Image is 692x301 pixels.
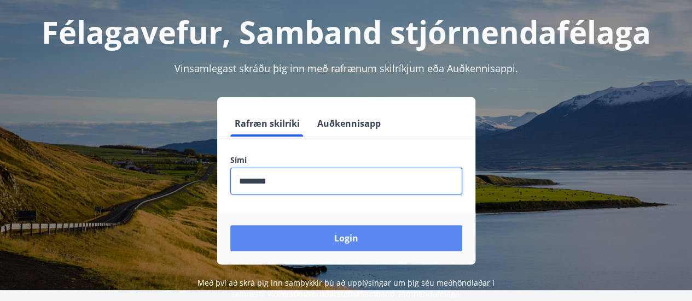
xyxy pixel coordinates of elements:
[230,155,462,166] label: Sími
[313,110,385,137] button: Auðkennisapp
[175,62,518,75] span: Vinsamlegast skráðu þig inn með rafrænum skilríkjum eða Auðkennisappi.
[278,288,360,299] a: Persónuverndarstefna
[13,11,679,52] h1: Félagavefur, Samband stjórnendafélaga
[197,278,495,299] span: Með því að skrá þig inn samþykkir þú að upplýsingar um þig séu meðhöndlaðar í samræmi við Samband...
[230,110,304,137] button: Rafræn skilríki
[230,225,462,251] button: Login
